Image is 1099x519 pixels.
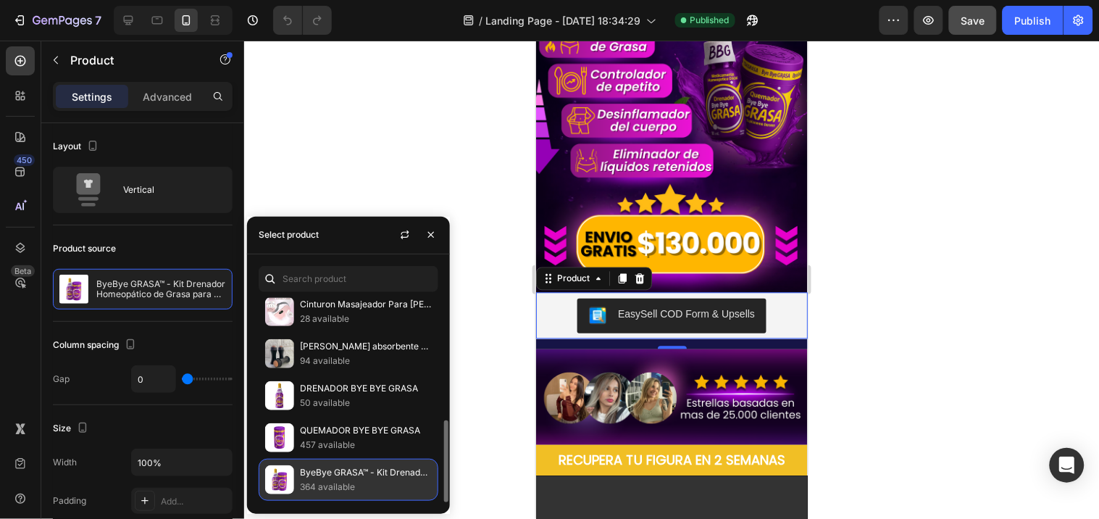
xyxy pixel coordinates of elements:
span: Save [961,14,985,27]
input: Search in Settings & Advanced [259,266,438,292]
p: [PERSON_NAME] absorbente de grasa facial ⚡ [300,339,432,354]
button: Save [949,6,997,35]
img: collections [265,297,294,326]
button: 7 [6,6,108,35]
p: ByeBye GRASA™ - Kit Drenador Homeopático de Grasa para Bajar de Peso [300,465,432,480]
img: collections [265,465,294,494]
div: Size [53,419,91,439]
div: Beta [11,265,35,277]
input: Auto [132,366,175,392]
span: Landing Page - [DATE] 18:34:29 [485,13,640,28]
img: collections [265,381,294,410]
div: Width [53,456,77,469]
p: 7 [95,12,101,29]
p: Product [70,51,193,69]
p: ByeBye GRASA™ - Kit Drenador Homeopático de Grasa para Bajar de Peso [96,279,226,299]
p: Advanced [143,89,192,104]
p: DRENADOR BYE BYE GRASA [300,381,432,396]
img: product feature img [59,275,88,304]
p: 28 available [300,312,432,326]
div: Undo/Redo [273,6,332,35]
p: 50 available [300,396,432,410]
div: 450 [14,154,35,166]
span: / [479,13,482,28]
button: Publish [1003,6,1064,35]
div: Vertical [123,173,212,207]
iframe: Design area [536,41,808,519]
div: Publish [1015,13,1051,28]
img: collections [265,423,294,452]
div: Product source [53,242,116,255]
div: Padding [53,494,86,507]
div: Open Intercom Messenger [1050,448,1085,483]
div: Select product [259,228,319,241]
p: QUEMADOR BYE BYE GRASA [300,423,432,438]
img: collections [265,339,294,368]
p: 94 available [300,354,432,368]
p: 457 available [300,438,432,452]
p: 364 available [300,480,432,494]
input: Auto [132,449,232,476]
div: Gap [53,373,70,386]
p: Cinturon Masajeador Para [PERSON_NAME] Recarga [300,297,432,312]
div: Layout [53,137,101,157]
span: Published [690,14,730,27]
p: Settings [72,89,112,104]
div: Add... [161,495,229,508]
div: Column spacing [53,336,139,355]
